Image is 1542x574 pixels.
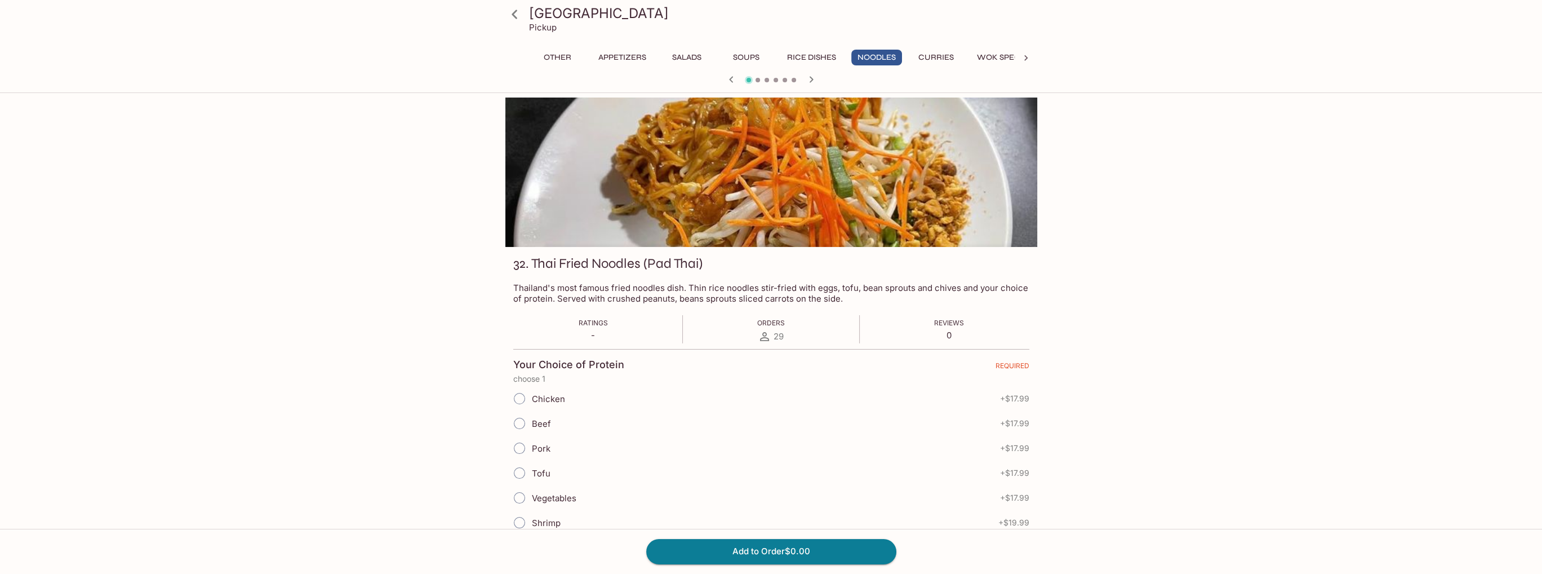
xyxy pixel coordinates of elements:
div: 32. Thai Fried Noodles (Pad Thai) [505,98,1037,247]
span: 29 [774,331,784,342]
p: Thailand's most famous fried noodles dish. Thin rice noodles stir-fried with eggs, tofu, bean spr... [513,282,1029,304]
button: Curries [911,50,962,65]
span: + $17.99 [1000,469,1029,478]
span: + $17.99 [1000,444,1029,453]
p: choose 1 [513,374,1029,383]
p: Pickup [529,22,557,33]
span: Reviews [934,319,964,327]
button: Add to Order$0.00 [646,539,896,564]
p: - [579,330,608,341]
button: Rice Dishes [781,50,842,65]
h3: [GEOGRAPHIC_DATA] [529,5,1033,22]
span: Orders [757,319,785,327]
button: Noodles [851,50,902,65]
button: Salads [661,50,712,65]
span: + $17.99 [1000,419,1029,428]
span: + $19.99 [998,518,1029,527]
button: Soups [721,50,772,65]
span: Pork [532,443,550,454]
span: REQUIRED [996,361,1029,374]
h3: 32. Thai Fried Noodles (Pad Thai) [513,255,703,272]
span: Beef [532,418,551,429]
span: Chicken [532,394,565,404]
span: Shrimp [532,518,561,528]
button: Appetizers [592,50,652,65]
h4: Your Choice of Protein [513,359,624,371]
span: + $17.99 [1000,493,1029,502]
span: Tofu [532,468,550,479]
button: Other [532,50,583,65]
span: Ratings [579,319,608,327]
p: 0 [934,330,964,341]
button: Wok Specialties [971,50,1054,65]
span: + $17.99 [1000,394,1029,403]
span: Vegetables [532,493,576,504]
